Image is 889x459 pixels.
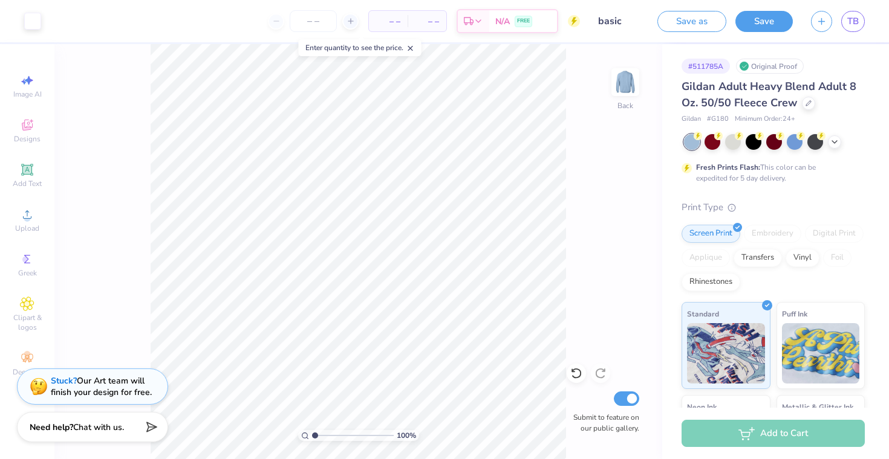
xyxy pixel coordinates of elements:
div: Embroidery [744,225,801,243]
div: Transfers [734,249,782,267]
span: TB [847,14,859,28]
div: Rhinestones [682,273,740,291]
span: Add Text [13,179,42,188]
div: Applique [682,249,730,267]
strong: Stuck? [51,375,77,387]
span: Clipart & logos [6,313,48,332]
span: 100 % [397,430,416,441]
span: Greek [18,268,37,278]
div: Our Art team will finish your design for free. [51,375,152,398]
div: Vinyl [786,249,819,267]
div: Enter quantity to see the price. [299,39,422,56]
strong: Need help? [30,422,73,433]
span: Gildan [682,114,701,124]
span: Standard [687,307,719,320]
span: N/A [495,15,510,28]
img: Back [613,70,637,94]
a: TB [841,11,865,32]
span: Gildan Adult Heavy Blend Adult 8 Oz. 50/50 Fleece Crew [682,79,856,110]
button: Save [735,11,793,32]
span: Designs [14,134,41,144]
div: Back [617,100,633,111]
div: Digital Print [805,225,864,243]
img: Puff Ink [782,323,860,384]
span: Minimum Order: 24 + [735,114,795,124]
div: Original Proof [736,59,804,74]
div: Print Type [682,201,865,214]
div: This color can be expedited for 5 day delivery. [696,162,845,184]
span: FREE [517,17,530,25]
img: Standard [687,323,765,384]
span: – – [376,15,400,28]
button: Save as [657,11,726,32]
span: Chat with us. [73,422,124,433]
span: Image AI [13,89,42,99]
input: – – [290,10,337,32]
span: – – [415,15,439,28]
strong: Fresh Prints Flash: [696,162,760,172]
span: Puff Ink [782,307,807,320]
span: Upload [15,223,39,233]
input: Untitled Design [589,9,648,33]
div: Foil [823,249,852,267]
div: Screen Print [682,225,740,243]
span: Neon Ink [687,400,717,413]
span: Decorate [13,367,42,377]
span: # G180 [707,114,729,124]
span: Metallic & Glitter Ink [782,400,853,413]
label: Submit to feature on our public gallery. [567,412,639,434]
div: # 511785A [682,59,730,74]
